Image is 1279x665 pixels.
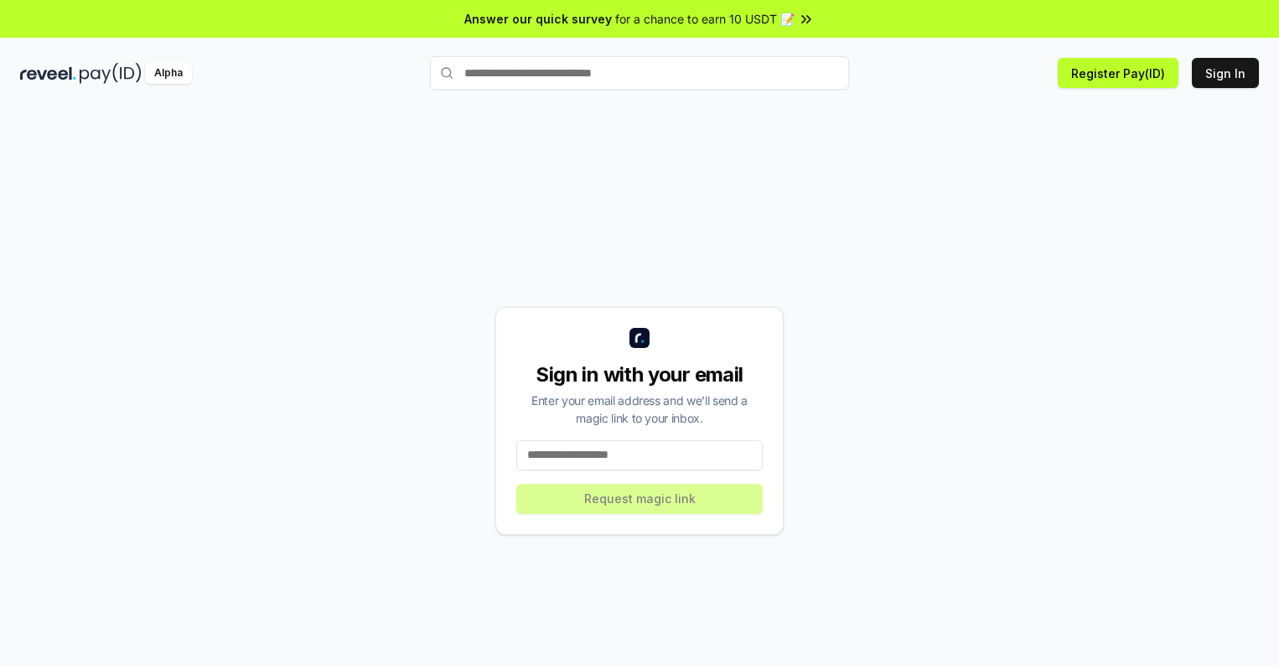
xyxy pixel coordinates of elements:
span: Answer our quick survey [464,10,612,28]
div: Alpha [145,63,192,84]
span: for a chance to earn 10 USDT 📝 [615,10,795,28]
img: logo_small [629,328,650,348]
button: Register Pay(ID) [1058,58,1178,88]
button: Sign In [1192,58,1259,88]
img: pay_id [80,63,142,84]
div: Sign in with your email [516,361,763,388]
div: Enter your email address and we’ll send a magic link to your inbox. [516,392,763,427]
img: reveel_dark [20,63,76,84]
